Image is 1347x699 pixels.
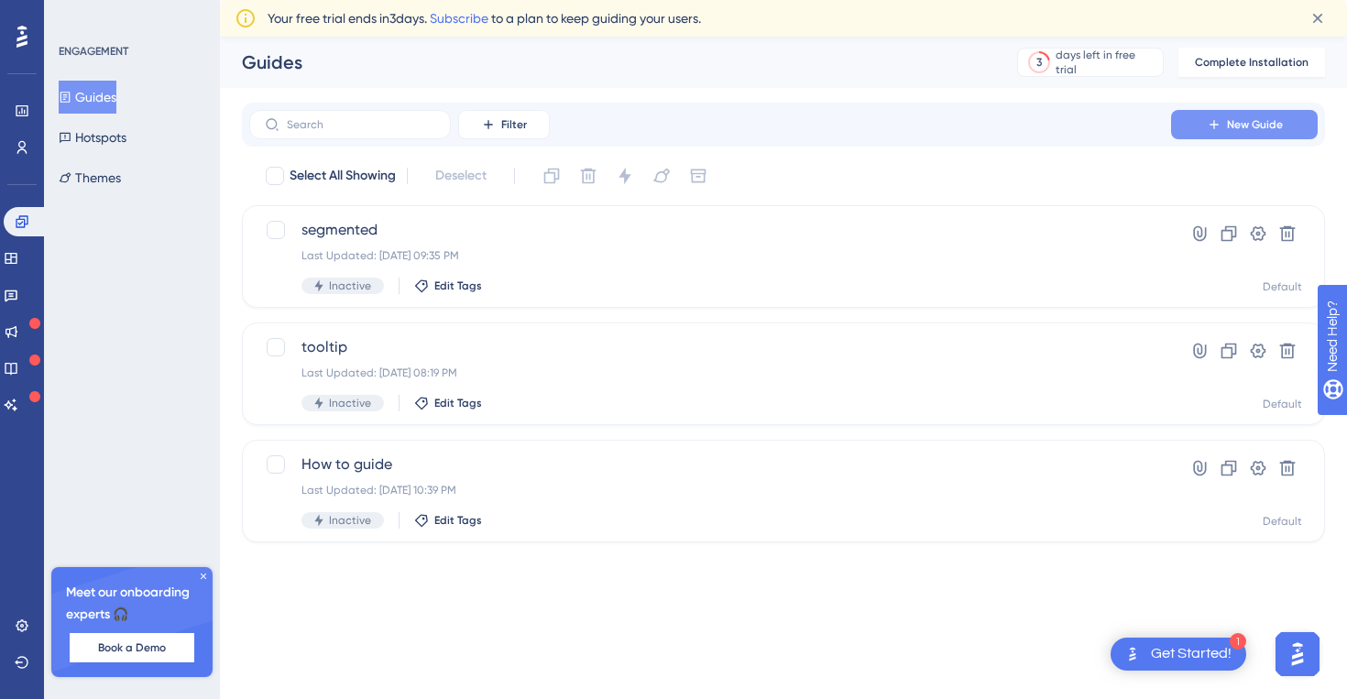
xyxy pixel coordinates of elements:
span: segmented [301,219,1119,241]
div: Open Get Started! checklist, remaining modules: 1 [1111,638,1246,671]
span: Edit Tags [434,513,482,528]
span: Select All Showing [290,165,396,187]
input: Search [287,118,435,131]
div: Default [1263,514,1302,529]
img: launcher-image-alternative-text [1122,643,1144,665]
button: Edit Tags [414,279,482,293]
div: Last Updated: [DATE] 08:19 PM [301,366,1119,380]
div: Last Updated: [DATE] 10:39 PM [301,483,1119,497]
span: Inactive [329,396,371,410]
div: ENGAGEMENT [59,44,128,59]
button: Guides [59,81,116,114]
span: Need Help? [43,5,115,27]
button: Edit Tags [414,396,482,410]
div: Default [1263,279,1302,294]
div: 1 [1230,633,1246,650]
span: Edit Tags [434,279,482,293]
span: Book a Demo [98,640,166,655]
span: Deselect [435,165,487,187]
button: Themes [59,161,121,194]
div: Guides [242,49,971,75]
span: Complete Installation [1195,55,1309,70]
span: Meet our onboarding experts 🎧 [66,582,198,626]
span: Your free trial ends in 3 days. to a plan to keep guiding your users. [268,7,701,29]
div: Default [1263,397,1302,411]
span: Inactive [329,279,371,293]
span: tooltip [301,336,1119,358]
button: Hotspots [59,121,126,154]
div: Last Updated: [DATE] 09:35 PM [301,248,1119,263]
button: Edit Tags [414,513,482,528]
span: Inactive [329,513,371,528]
div: 3 [1036,55,1042,70]
button: Complete Installation [1178,48,1325,77]
div: days left in free trial [1056,48,1157,77]
span: How to guide [301,453,1119,475]
div: Get Started! [1151,644,1232,664]
button: Filter [458,110,550,139]
span: Filter [501,117,527,132]
button: Book a Demo [70,633,194,662]
iframe: UserGuiding AI Assistant Launcher [1270,627,1325,682]
button: New Guide [1171,110,1318,139]
span: Edit Tags [434,396,482,410]
button: Deselect [419,159,503,192]
span: New Guide [1227,117,1283,132]
a: Subscribe [430,11,488,26]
